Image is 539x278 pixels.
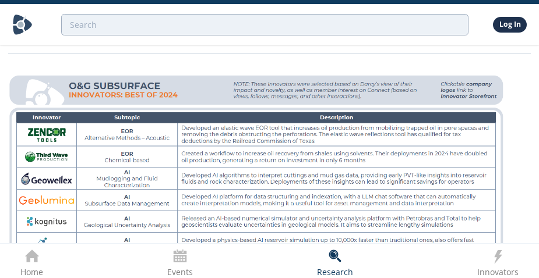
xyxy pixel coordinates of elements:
[493,17,527,32] a: Log In
[12,15,33,35] img: Home
[61,14,468,35] input: Advanced Search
